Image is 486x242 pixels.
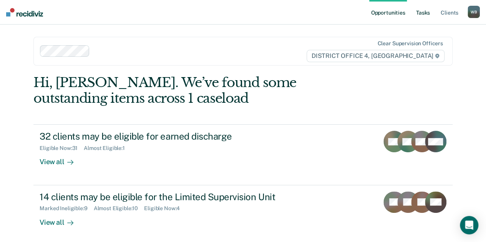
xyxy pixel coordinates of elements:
[40,205,93,212] div: Marked Ineligible : 9
[33,75,368,106] div: Hi, [PERSON_NAME]. We’ve found some outstanding items across 1 caseload
[40,131,309,142] div: 32 clients may be eligible for earned discharge
[40,191,309,202] div: 14 clients may be eligible for the Limited Supervision Unit
[460,216,478,234] div: Open Intercom Messenger
[94,205,144,212] div: Almost Eligible : 10
[84,145,131,151] div: Almost Eligible : 1
[40,212,83,227] div: View all
[40,151,83,166] div: View all
[468,6,480,18] button: WB
[33,124,453,185] a: 32 clients may be eligible for earned dischargeEligible Now:31Almost Eligible:1View all
[40,145,84,151] div: Eligible Now : 31
[6,8,43,16] img: Recidiviz
[468,6,480,18] div: W B
[144,205,186,212] div: Eligible Now : 4
[307,50,445,62] span: DISTRICT OFFICE 4, [GEOGRAPHIC_DATA]
[377,40,443,47] div: Clear supervision officers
